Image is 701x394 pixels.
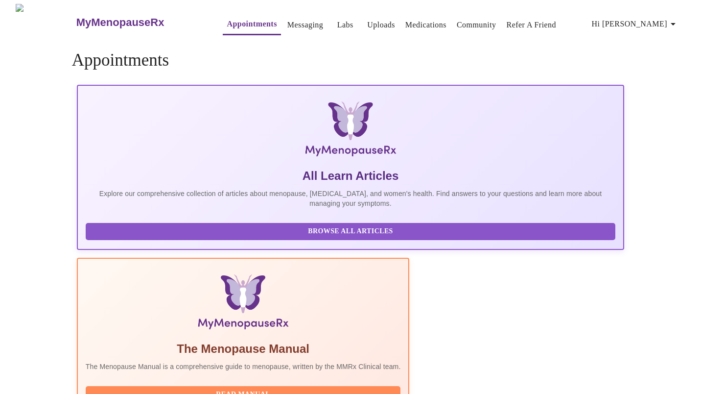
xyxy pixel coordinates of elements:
h5: The Menopause Manual [86,341,401,357]
img: MyMenopauseRx Logo [168,101,533,160]
h4: Appointments [72,50,629,70]
p: Explore our comprehensive collection of articles about menopause, [MEDICAL_DATA], and women's hea... [86,189,615,208]
p: The Menopause Manual is a comprehensive guide to menopause, written by the MMRx Clinical team. [86,362,401,371]
button: Appointments [223,14,280,35]
img: Menopause Manual [136,274,350,333]
span: Browse All Articles [95,225,606,238]
h3: MyMenopauseRx [76,16,164,29]
button: Messaging [283,15,327,35]
button: Labs [329,15,361,35]
span: Hi [PERSON_NAME] [592,17,679,31]
img: MyMenopauseRx Logo [16,4,75,41]
a: Refer a Friend [507,18,557,32]
a: MyMenopauseRx [75,5,203,40]
a: Medications [405,18,446,32]
button: Hi [PERSON_NAME] [588,14,683,34]
a: Browse All Articles [86,226,618,235]
a: Uploads [367,18,395,32]
button: Medications [401,15,450,35]
button: Browse All Articles [86,223,615,240]
button: Refer a Friend [503,15,561,35]
a: Messaging [287,18,323,32]
h5: All Learn Articles [86,168,615,184]
button: Uploads [363,15,399,35]
a: Appointments [227,17,277,31]
button: Community [453,15,500,35]
a: Labs [337,18,353,32]
a: Community [457,18,496,32]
